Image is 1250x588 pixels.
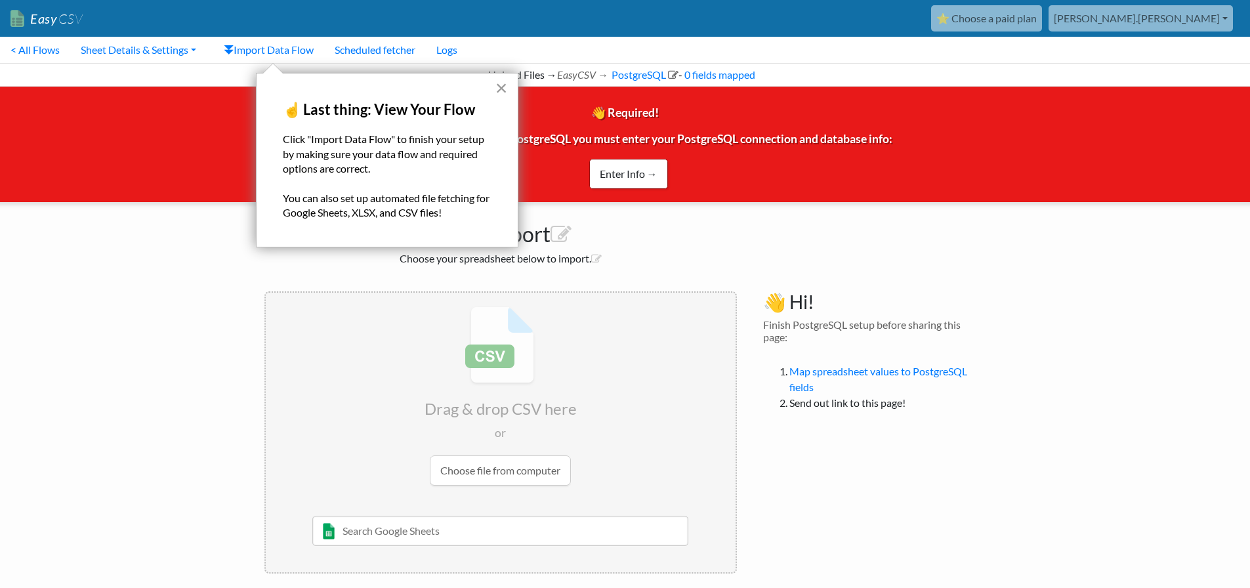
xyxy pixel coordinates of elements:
a: EasyCSV [10,5,83,32]
a: PostgreSQL [610,68,678,81]
h4: Finish PostgreSQL setup before sharing this page: [763,318,986,343]
p: ☝️ Last thing: View Your Flow [283,100,491,119]
p: Click "Import Data Flow" to finish your setup by making sure your data flow and required options ... [283,132,491,176]
a: Map spreadsheet values to PostgreSQL fields [789,365,967,393]
a: ⭐ Choose a paid plan [931,5,1042,31]
a: Scheduled fetcher [324,37,426,63]
li: Send out link to this page! [789,395,986,411]
span: CSV [57,10,83,27]
i: EasyCSV → [557,68,608,81]
h2: Choose your spreadsheet below to import. [264,252,737,264]
h3: 👋 Hi! [763,291,986,314]
a: Sheet Details & Settings [70,37,207,63]
a: 0 fields mapped [682,68,755,81]
input: Search Google Sheets [312,516,688,546]
button: Close [495,77,508,98]
a: Import Data Flow [213,37,324,63]
p: You can also set up automated file fetching for Google Sheets, XLSX, and CSV files! [283,191,491,220]
span: 👋 Required! Before imports can happen to PostgreSQL you must enter your PostgreSQL connection and... [358,106,892,177]
a: [PERSON_NAME].[PERSON_NAME] [1049,5,1233,31]
a: Logs [426,37,468,63]
iframe: Drift Widget Chat Controller [1184,522,1234,572]
a: Enter Info → [589,159,668,189]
